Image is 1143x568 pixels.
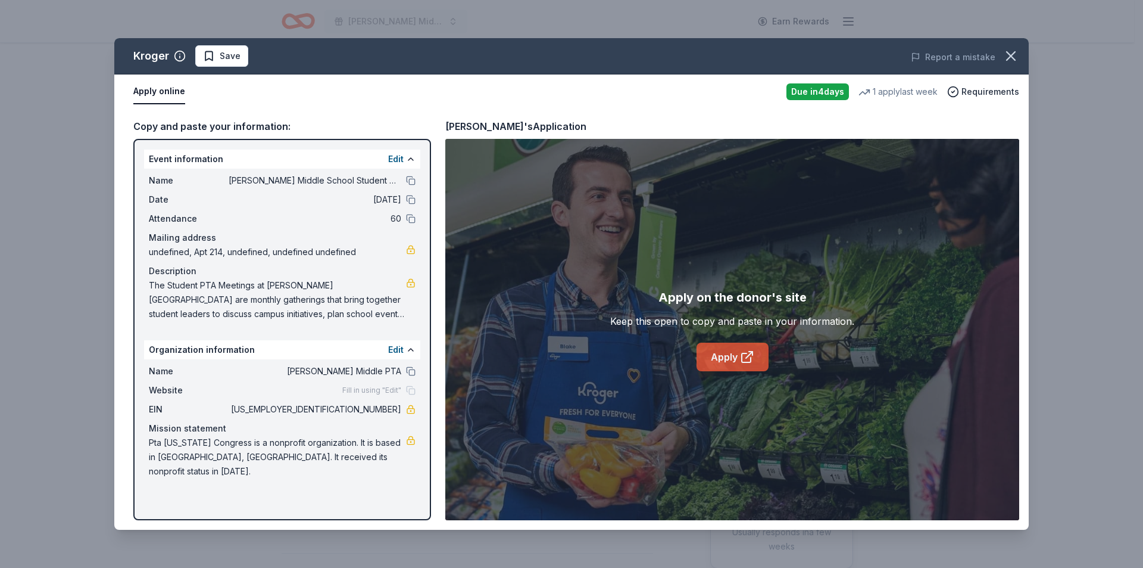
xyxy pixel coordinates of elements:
div: Event information [144,150,420,169]
a: Apply [697,343,769,371]
span: Attendance [149,212,229,226]
span: Save [220,49,241,63]
div: Due in 4 days [786,83,849,100]
div: Description [149,264,416,278]
div: Apply on the donor's site [658,288,807,307]
span: 60 [229,212,401,226]
div: Organization information [144,340,420,359]
span: Website [149,383,229,398]
button: Save [195,45,248,67]
span: Name [149,173,229,188]
span: [US_EMPLOYER_IDENTIFICATION_NUMBER] [229,402,401,417]
span: Pta [US_STATE] Congress is a nonprofit organization. It is based in [GEOGRAPHIC_DATA], [GEOGRAPHI... [149,436,406,479]
span: Date [149,193,229,207]
div: Kroger [133,46,169,66]
span: Requirements [961,85,1019,99]
div: Keep this open to copy and paste in your information. [610,314,854,328]
div: Copy and paste your information: [133,119,431,134]
div: 1 apply last week [858,85,938,99]
span: Fill in using "Edit" [342,386,401,395]
button: Requirements [947,85,1019,99]
button: Report a mistake [911,50,995,64]
span: [PERSON_NAME] Middle School Student PTA Meetings [229,173,401,188]
span: undefined, Apt 214, undefined, undefined undefined [149,245,406,259]
button: Apply online [133,79,185,104]
span: [DATE] [229,193,401,207]
span: Name [149,364,229,378]
span: The Student PTA Meetings at [PERSON_NAME][GEOGRAPHIC_DATA] are monthly gatherings that bring toge... [149,278,406,321]
button: Edit [388,343,404,357]
div: [PERSON_NAME]'s Application [445,119,586,134]
button: Edit [388,152,404,166]
div: Mailing address [149,231,416,245]
span: EIN [149,402,229,417]
span: [PERSON_NAME] Middle PTA [229,364,401,378]
div: Mission statement [149,421,416,436]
